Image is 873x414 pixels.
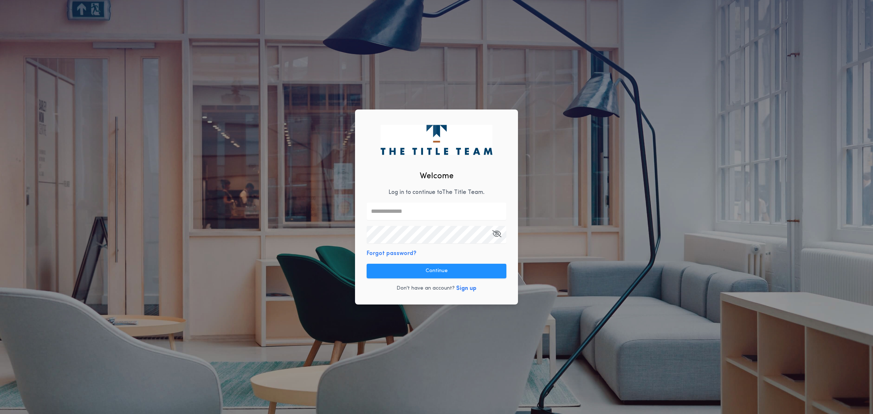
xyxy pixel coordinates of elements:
[396,285,455,292] p: Don't have an account?
[380,125,492,155] img: logo
[456,284,477,293] button: Sign up
[388,188,485,197] p: Log in to continue to The Title Team .
[420,170,454,182] h2: Welcome
[367,264,506,278] button: Continue
[367,249,416,258] button: Forgot password?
